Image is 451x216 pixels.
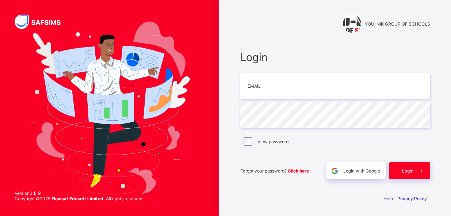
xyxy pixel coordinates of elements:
[51,196,105,201] strong: Flexisaf Edusoft Limited.
[15,15,69,29] img: SAFSIMS Logo
[29,22,190,194] img: Hero Image
[365,21,430,27] span: YOU-NIK GROUP OF SCHOOLS
[343,168,380,174] span: Login with Google
[15,190,144,196] span: Version 0.1.19
[15,196,144,201] span: Copyright © 2025 All rights reserved.
[402,168,413,174] span: Login
[330,167,339,175] img: google.396cfc9801f0270233282035f929180a.svg
[240,168,309,174] span: Forgot your password?
[288,168,309,174] a: Click here
[257,139,288,144] label: View password
[383,196,393,201] a: Help
[240,51,430,64] span: Login
[397,196,427,201] a: Privacy Policy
